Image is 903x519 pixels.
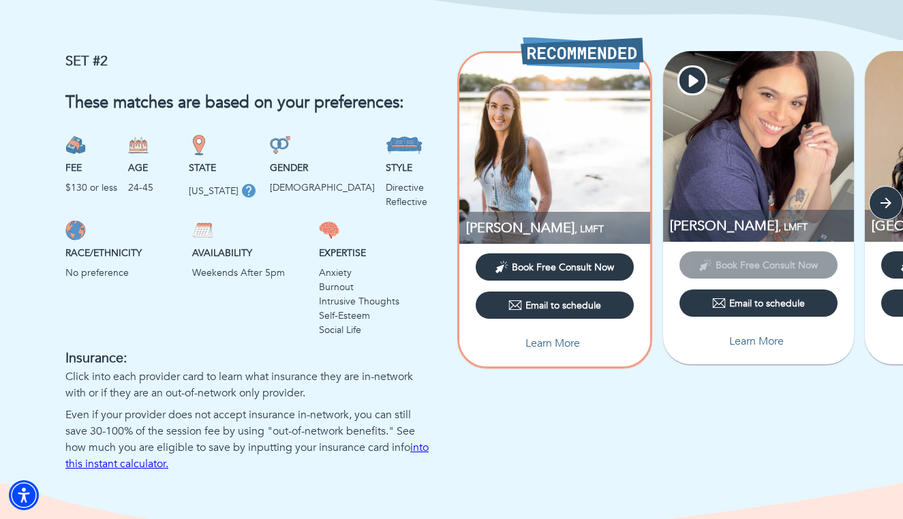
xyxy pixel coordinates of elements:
[65,246,181,260] p: Race/Ethnicity
[476,330,634,357] button: Learn More
[128,135,149,155] img: Age
[270,135,290,155] img: Gender
[679,289,838,317] button: Email to schedule
[189,161,259,175] p: State
[319,220,339,240] img: Expertise
[9,480,39,510] div: Accessibility Menu
[712,296,805,310] div: Email to schedule
[192,266,308,280] p: Weekends After 5pm
[65,368,435,401] p: Click into each provider card to learn what insurance they are in-network with or if they are an ...
[663,51,854,242] img: Jade Rogers profile
[128,161,178,175] p: Age
[65,220,86,240] img: Race/Ethnicity
[319,323,435,337] p: Social Life
[189,135,209,155] img: State
[476,253,634,281] button: Book Free Consult Now
[459,53,650,244] img: Shannon Williams profile
[270,161,375,175] p: Gender
[192,246,308,260] p: Availability
[65,180,117,195] p: $130 or less
[319,246,435,260] p: Expertise
[521,37,643,69] img: Recommended Therapist
[386,180,435,195] p: Directive
[319,280,435,294] p: Burnout
[192,220,213,240] img: Availability
[65,161,117,175] p: Fee
[239,180,259,201] button: tooltip
[65,135,86,155] img: Fee
[512,261,614,274] span: Book Free Consult Now
[386,135,423,155] img: Style
[679,328,838,355] button: Learn More
[575,223,604,236] span: , LMFT
[778,221,808,234] span: , LMFT
[65,407,435,472] p: Even if your provider does not accept insurance in-network, you can still save 30-100% of the ses...
[670,217,854,235] p: [PERSON_NAME]
[65,51,435,72] p: SET #2
[128,180,178,195] p: 24-45
[386,195,435,209] p: Reflective
[729,333,784,349] p: Learn More
[319,294,435,309] p: Intrusive Thoughts
[65,266,181,280] p: No preference
[525,335,580,351] p: Learn More
[65,93,435,113] h2: These matches are based on your preferences:
[65,348,435,368] p: Insurance:
[270,180,375,195] p: [DEMOGRAPHIC_DATA]
[508,298,601,312] div: Email to schedule
[319,309,435,323] p: Self-Esteem
[386,161,435,175] p: Style
[189,184,239,198] p: [US_STATE]
[319,266,435,280] p: Anxiety
[476,292,634,319] button: Email to schedule
[466,219,650,237] p: [PERSON_NAME]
